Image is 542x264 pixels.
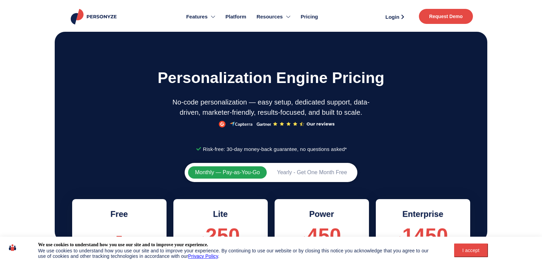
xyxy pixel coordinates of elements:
h2: Enterprise [386,209,460,219]
span: Features [186,13,208,21]
span: Risk-free: 30-day money-back guarantee, no questions asked* [201,144,347,155]
span: $ [201,235,206,244]
span: $ [398,235,402,244]
div: We use cookies to understand how you use our site and to improve your experience. By continuing t... [38,248,438,259]
img: icon [9,242,16,253]
a: Features [181,3,220,30]
a: Resources [251,3,295,30]
span: 450 [307,224,341,247]
p: No-code personalization — easy setup, dedicated support, data-driven, marketer-friendly, results-... [171,97,371,117]
span: Request Demo [429,14,463,19]
a: Pricing [295,3,323,30]
button: I accept [454,244,488,257]
span: Platform [225,13,246,21]
span: - [116,224,122,247]
div: I accept [458,248,484,253]
span: $ [302,235,307,244]
button: Monthly — Pay-as-You-Go [188,166,267,179]
span: Login [385,14,399,19]
span: 250 [206,224,240,247]
span: Pricing [301,13,318,21]
img: Personyze logo [69,9,120,25]
h1: Personalization engine pricing [56,65,486,90]
h2: Free [82,209,156,219]
span: Yearly - Get One Month Free [277,170,347,175]
a: Platform [220,3,251,30]
h2: Power [285,209,359,219]
span: Resources [256,13,283,21]
a: Login [378,12,412,22]
h2: Lite [184,209,257,219]
a: Request Demo [419,9,473,24]
div: We use cookies to understand how you use our site and to improve your experience. [38,242,208,248]
span: 1450 [402,224,448,247]
a: Privacy Policy [188,253,218,259]
button: Yearly - Get One Month Free [270,166,354,179]
span: Monthly — Pay-as-You-Go [195,170,260,175]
